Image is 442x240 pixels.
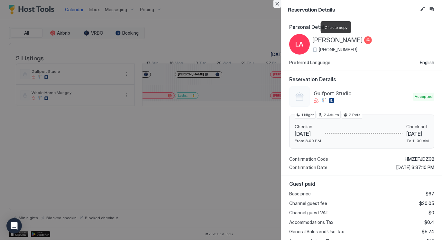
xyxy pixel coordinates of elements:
[325,25,347,30] span: Click to copy
[405,156,434,162] span: HMZEFJDZ32
[349,112,361,118] span: 2 Pets
[406,124,429,130] span: Check out
[428,210,434,216] span: $0
[289,201,327,206] span: Channel guest fee
[324,112,339,118] span: 2 Adults
[289,181,434,187] span: Guest paid
[296,39,304,49] span: LA
[426,191,434,197] span: $67
[6,218,22,234] div: Open Intercom Messenger
[289,210,328,216] span: Channel guest VAT
[406,138,429,143] span: To 11:00 AM
[419,5,427,13] button: Edit reservation
[428,5,436,13] button: Inbox
[289,60,330,65] span: Preferred Language
[289,229,344,235] span: General Sales and Use Tax
[295,138,321,143] span: From 3:00 PM
[289,165,327,170] span: Confirmation Date
[289,76,434,82] span: Reservation Details
[415,94,433,99] span: Accepted
[319,47,357,53] span: [PHONE_NUMBER]
[314,90,410,97] span: Gulfport Studio
[295,131,321,137] span: [DATE]
[424,219,434,225] span: $0.4
[295,124,321,130] span: Check in
[289,191,311,197] span: Base price
[288,5,418,13] span: Reservation Details
[289,219,333,225] span: Accommodations Tax
[406,131,429,137] span: [DATE]
[396,165,434,170] span: [DATE] 3:37:10 PM
[419,201,434,206] span: $20.05
[422,229,434,235] span: $5.74
[420,60,434,65] span: English
[289,156,328,162] span: Confirmation Code
[301,112,314,118] span: 1 Night
[289,24,434,30] span: Personal Details
[312,36,363,44] span: [PERSON_NAME]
